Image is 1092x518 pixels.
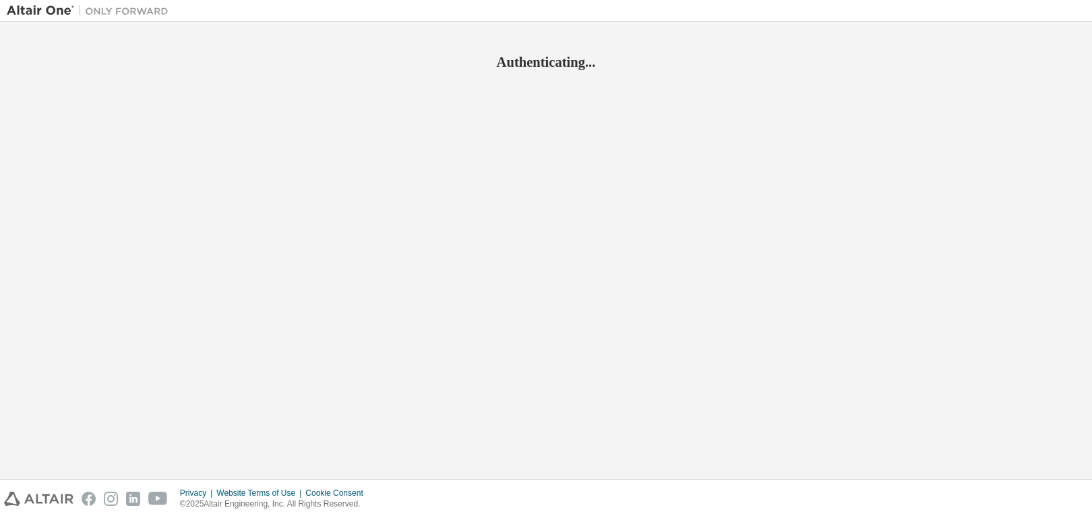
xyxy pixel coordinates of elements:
[104,492,118,506] img: instagram.svg
[148,492,168,506] img: youtube.svg
[216,488,305,498] div: Website Terms of Use
[180,488,216,498] div: Privacy
[305,488,371,498] div: Cookie Consent
[126,492,140,506] img: linkedin.svg
[4,492,73,506] img: altair_logo.svg
[7,53,1085,71] h2: Authenticating...
[7,4,175,18] img: Altair One
[180,498,371,510] p: © 2025 Altair Engineering, Inc. All Rights Reserved.
[82,492,96,506] img: facebook.svg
